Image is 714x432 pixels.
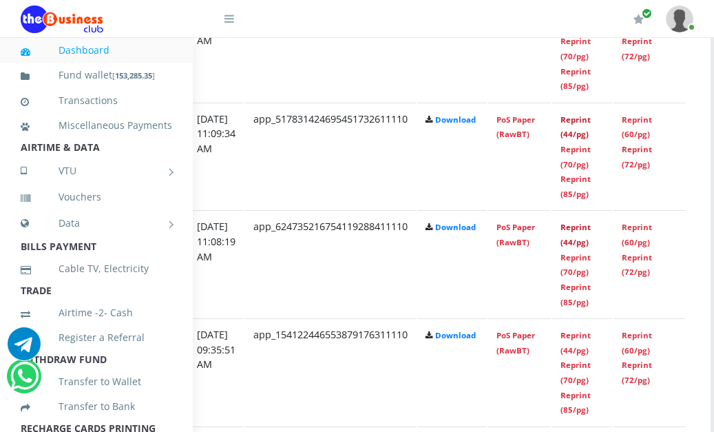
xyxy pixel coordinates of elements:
[245,318,416,425] td: app_154122446553879176311110
[115,70,152,81] b: 153,285.35
[21,391,172,422] a: Transfer to Bank
[560,174,591,199] a: Reprint (85/pg)
[21,154,172,188] a: VTU
[21,253,172,285] a: Cable TV, Electricity
[245,103,416,209] td: app_517831424695451732611110
[496,330,535,356] a: PoS Paper (RawBT)
[112,70,155,81] small: [ ]
[560,390,591,415] a: Reprint (85/pg)
[435,114,476,125] a: Download
[560,252,591,278] a: Reprint (70/pg)
[633,14,644,25] i: Renew/Upgrade Subscription
[189,210,244,317] td: [DATE] 11:08:19 AM
[21,110,172,141] a: Miscellaneous Payments
[666,6,693,32] img: User
[622,252,652,278] a: Reprint (72/pg)
[560,360,591,385] a: Reprint (70/pg)
[21,6,103,33] img: Logo
[496,222,535,247] a: PoS Paper (RawBT)
[560,66,591,92] a: Reprint (85/pg)
[560,330,591,356] a: Reprint (44/pg)
[21,322,172,353] a: Register a Referral
[622,360,652,385] a: Reprint (72/pg)
[435,330,476,340] a: Download
[622,114,652,140] a: Reprint (60/pg)
[21,85,172,116] a: Transactions
[21,59,172,92] a: Fund wallet[153,285.35]
[21,297,172,329] a: Airtime -2- Cash
[21,206,172,240] a: Data
[8,338,41,360] a: Chat for support
[245,210,416,317] td: app_624735216754119288411110
[21,181,172,213] a: Vouchers
[560,222,591,247] a: Reprint (44/pg)
[622,222,652,247] a: Reprint (60/pg)
[622,330,652,356] a: Reprint (60/pg)
[560,282,591,307] a: Reprint (85/pg)
[189,318,244,425] td: [DATE] 09:35:51 AM
[21,34,172,66] a: Dashboard
[642,8,652,19] span: Renew/Upgrade Subscription
[622,144,652,169] a: Reprint (72/pg)
[435,222,476,232] a: Download
[21,366,172,398] a: Transfer to Wallet
[189,103,244,209] td: [DATE] 11:09:34 AM
[10,370,39,393] a: Chat for support
[560,114,591,140] a: Reprint (44/pg)
[496,114,535,140] a: PoS Paper (RawBT)
[560,144,591,169] a: Reprint (70/pg)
